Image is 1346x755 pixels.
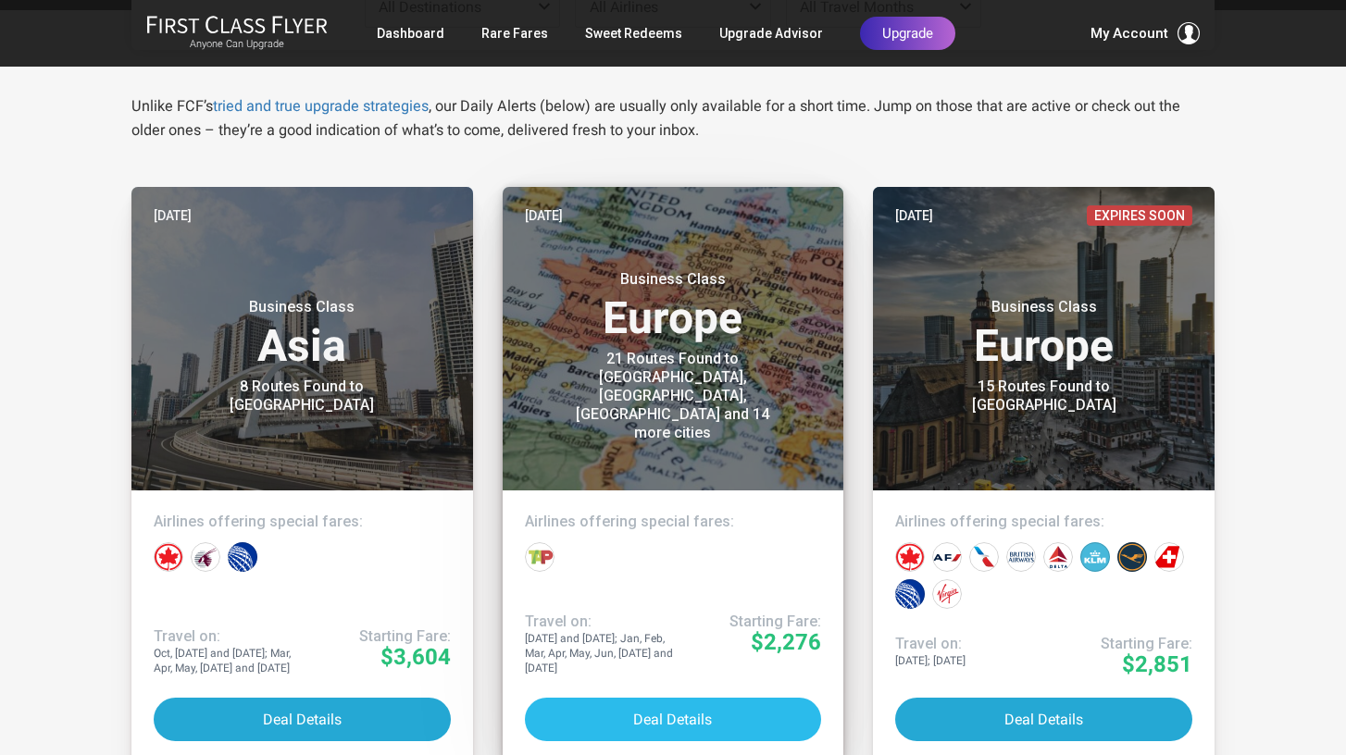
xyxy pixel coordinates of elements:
p: Unlike FCF’s , our Daily Alerts (below) are usually only available for a short time. Jump on thos... [131,94,1215,142]
time: [DATE] [154,205,192,226]
button: Deal Details [895,698,1192,741]
a: First Class FlyerAnyone Can Upgrade [146,15,328,52]
div: TAP Portugal [525,542,555,572]
div: Lufthansa [1117,542,1147,572]
div: Delta Airlines [1043,542,1073,572]
small: Anyone Can Upgrade [146,38,328,51]
div: 21 Routes Found to [GEOGRAPHIC_DATA], [GEOGRAPHIC_DATA], [GEOGRAPHIC_DATA] and 14 more cities [557,350,789,442]
div: KLM [1080,542,1110,572]
a: tried and true upgrade strategies [213,97,429,115]
time: [DATE] [895,205,933,226]
div: Air Canada [895,542,925,572]
span: Expires Soon [1087,205,1192,226]
div: United [895,579,925,609]
a: Upgrade Advisor [719,17,823,50]
a: Upgrade [860,17,955,50]
button: Deal Details [525,698,822,741]
span: My Account [1091,22,1168,44]
a: Sweet Redeems [585,17,682,50]
h3: Europe [895,298,1192,368]
time: [DATE] [525,205,563,226]
div: Qatar [191,542,220,572]
div: United [228,542,257,572]
div: 15 Routes Found to [GEOGRAPHIC_DATA] [928,377,1160,415]
a: Rare Fares [481,17,548,50]
button: Deal Details [154,698,451,741]
h3: Asia [154,298,451,368]
div: Virgin Atlantic [932,579,962,609]
small: Business Class [928,298,1160,316]
h4: Airlines offering special fares: [154,513,451,531]
div: Air France [932,542,962,572]
small: Business Class [186,298,418,316]
div: Swiss [1154,542,1184,572]
h4: Airlines offering special fares: [525,513,822,531]
h3: Europe [525,270,822,340]
div: 8 Routes Found to [GEOGRAPHIC_DATA] [186,377,418,415]
img: First Class Flyer [146,15,328,34]
h4: Airlines offering special fares: [895,513,1192,531]
button: My Account [1091,22,1200,44]
div: American Airlines [969,542,999,572]
div: Air Canada [154,542,183,572]
a: Dashboard [377,17,444,50]
small: Business Class [557,270,789,289]
div: British Airways [1006,542,1036,572]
